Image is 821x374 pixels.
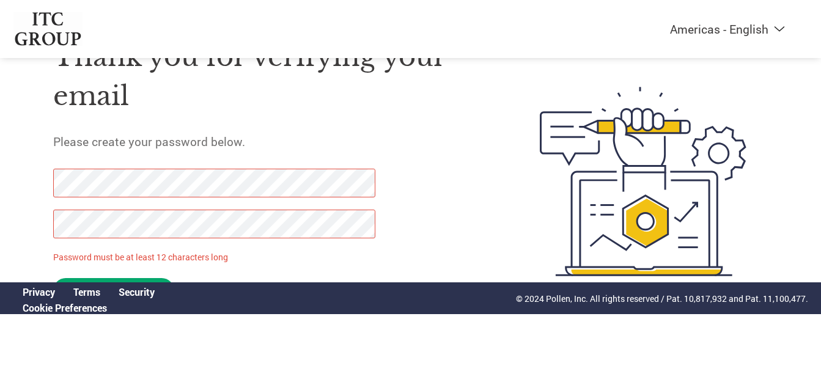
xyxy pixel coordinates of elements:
div: Open Cookie Preferences Modal [13,301,164,314]
a: Privacy [23,285,55,298]
img: create-password [518,20,768,343]
h5: Please create your password below. [53,134,482,149]
a: Cookie Preferences, opens a dedicated popup modal window [23,301,107,314]
a: Terms [73,285,100,298]
p: © 2024 Pollen, Inc. All rights reserved / Pat. 10,817,932 and Pat. 11,100,477. [516,292,808,305]
img: ITC Group [13,12,83,46]
a: Security [119,285,155,298]
input: Set Password [53,278,174,303]
h1: Thank you for verifying your email [53,37,482,116]
p: Password must be at least 12 characters long [53,251,380,263]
